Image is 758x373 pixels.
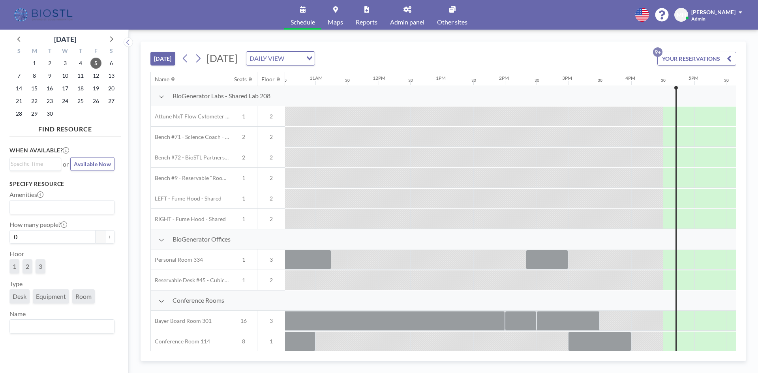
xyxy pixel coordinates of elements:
span: DAILY VIEW [248,53,286,64]
span: Bench #9 - Reservable "RoomZilla" Bench [151,174,230,182]
span: 1 [257,338,285,345]
span: Saturday, September 27, 2025 [106,96,117,107]
label: Name [9,310,26,318]
span: Friday, September 12, 2025 [90,70,101,81]
span: Sunday, September 21, 2025 [13,96,24,107]
input: Search for option [287,53,302,64]
span: Monday, September 15, 2025 [29,83,40,94]
span: 1 [230,216,257,223]
span: Monday, September 22, 2025 [29,96,40,107]
div: 4PM [625,75,635,81]
span: 3 [39,262,42,270]
div: 30 [598,78,602,83]
h4: FIND RESOURCE [9,122,121,133]
div: M [27,47,42,57]
span: Monday, September 29, 2025 [29,108,40,119]
div: 11AM [310,75,323,81]
div: 30 [661,78,666,83]
div: T [42,47,58,57]
span: Friday, September 26, 2025 [90,96,101,107]
h3: Specify resource [9,180,114,187]
div: 30 [408,78,413,83]
span: Wednesday, September 3, 2025 [60,58,71,69]
span: Bench #72 - BioSTL Partnerships & Apprenticeships Bench [151,154,230,161]
div: 3PM [562,75,572,81]
span: Wednesday, September 17, 2025 [60,83,71,94]
span: Maps [328,19,343,25]
span: Conference Room 114 [151,338,210,345]
span: Saturday, September 6, 2025 [106,58,117,69]
div: 5PM [689,75,698,81]
span: Tuesday, September 30, 2025 [44,108,55,119]
span: 1 [230,277,257,284]
span: 1 [13,262,16,270]
span: or [63,160,69,168]
div: 12PM [373,75,385,81]
span: Thursday, September 4, 2025 [75,58,86,69]
span: Reservable Desk #45 - Cubicle Area (Office 206) [151,277,230,284]
span: Conference Rooms [173,296,224,304]
span: Bench #71 - Science Coach - BioSTL Bench [151,133,230,141]
label: Floor [9,250,24,258]
div: Seats [234,76,247,83]
span: Monday, September 8, 2025 [29,70,40,81]
span: 2 [257,216,285,223]
span: 1 [230,256,257,263]
div: 30 [535,78,539,83]
div: T [73,47,88,57]
button: - [96,230,105,244]
span: 2 [257,154,285,161]
span: 1 [230,195,257,202]
div: Name [155,76,169,83]
span: Wednesday, September 10, 2025 [60,70,71,81]
span: Sunday, September 28, 2025 [13,108,24,119]
div: 30 [724,78,729,83]
span: Desk [13,292,26,300]
button: Available Now [70,157,114,171]
span: Friday, September 19, 2025 [90,83,101,94]
div: W [58,47,73,57]
span: 16 [230,317,257,324]
span: 8 [230,338,257,345]
span: Attune NxT Flow Cytometer - Bench #25 [151,113,230,120]
label: How many people? [9,221,67,229]
span: Schedule [291,19,315,25]
button: YOUR RESERVATIONS9+ [657,52,736,66]
div: Search for option [10,158,61,170]
span: Sunday, September 14, 2025 [13,83,24,94]
p: 9+ [653,47,662,57]
span: Bayer Board Room 301 [151,317,212,324]
div: Search for option [10,320,114,333]
div: [DATE] [54,34,76,45]
img: organization-logo [13,7,75,23]
div: Search for option [10,201,114,214]
span: 2 [257,195,285,202]
span: 2 [230,154,257,161]
span: Sunday, September 7, 2025 [13,70,24,81]
span: Other sites [437,19,467,25]
label: Amenities [9,191,43,199]
span: BioGenerator Labs - Shared Lab 208 [173,92,270,100]
span: Thursday, September 11, 2025 [75,70,86,81]
div: 30 [471,78,476,83]
span: 2 [26,262,29,270]
span: Wednesday, September 24, 2025 [60,96,71,107]
div: F [88,47,103,57]
span: 3 [257,317,285,324]
span: Admin [691,16,705,22]
div: Floor [261,76,275,83]
span: [DATE] [206,52,238,64]
div: S [103,47,119,57]
button: [DATE] [150,52,175,66]
span: 2 [257,133,285,141]
span: 3 [257,256,285,263]
span: BioGenerator Offices [173,235,231,243]
span: Saturday, September 13, 2025 [106,70,117,81]
input: Search for option [11,321,110,332]
div: Search for option [246,52,315,65]
span: Tuesday, September 9, 2025 [44,70,55,81]
div: S [11,47,27,57]
span: Room [75,292,92,300]
div: 2PM [499,75,509,81]
span: Saturday, September 20, 2025 [106,83,117,94]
